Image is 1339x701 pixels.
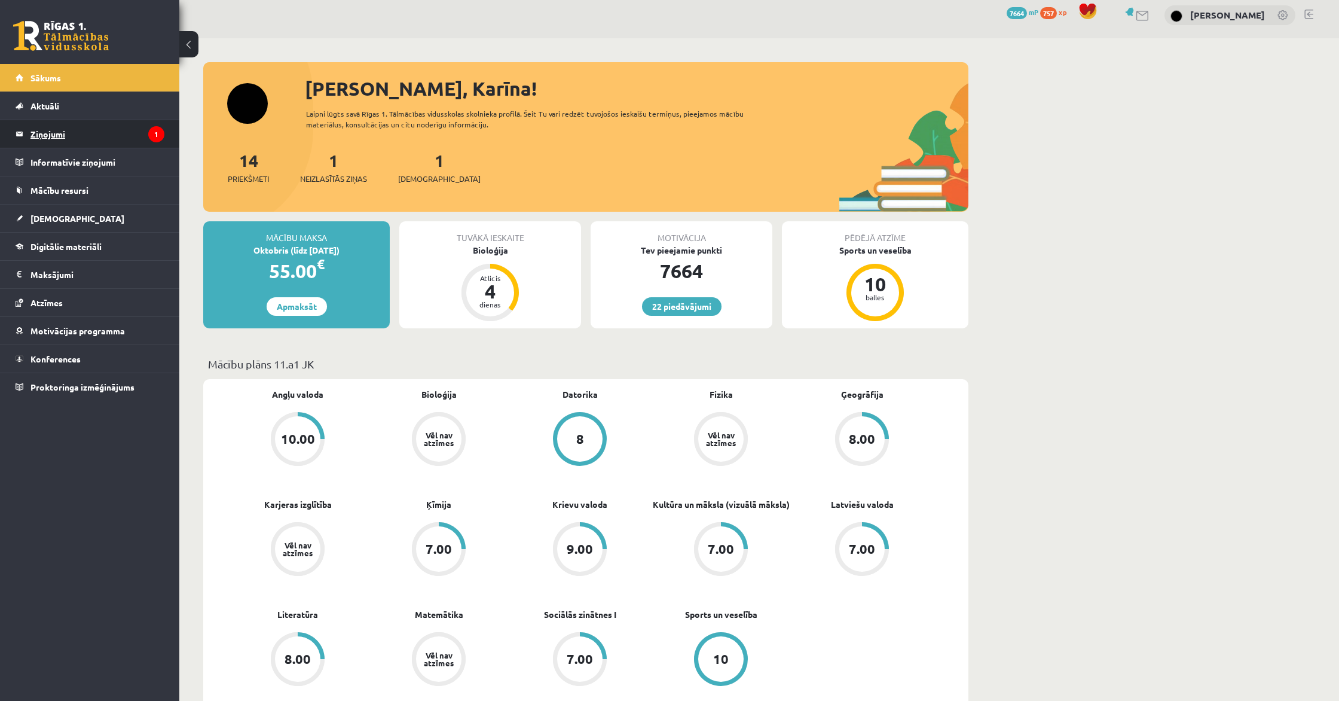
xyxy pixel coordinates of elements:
a: Bioloģija Atlicis 4 dienas [399,244,581,323]
a: Mācību resursi [16,176,164,204]
a: Motivācijas programma [16,317,164,345]
a: 7.00 [791,522,933,578]
span: [DEMOGRAPHIC_DATA] [398,173,481,185]
a: Sākums [16,64,164,92]
a: 7.00 [650,522,791,578]
a: Vēl nav atzīmes [227,522,368,578]
div: 7664 [591,257,772,285]
a: Rīgas 1. Tālmācības vidusskola [13,21,109,51]
span: Mācību resursi [30,185,88,196]
div: Tuvākā ieskaite [399,221,581,244]
legend: Informatīvie ziņojumi [30,148,164,176]
a: Ziņojumi1 [16,120,164,148]
a: Literatūra [277,608,318,621]
a: Aktuāli [16,92,164,120]
a: 8.00 [227,632,368,688]
a: Ģeogrāfija [841,388,884,401]
a: 10 [650,632,791,688]
a: Vēl nav atzīmes [650,412,791,468]
div: 7.00 [567,653,593,666]
div: 10 [713,653,729,666]
a: Informatīvie ziņojumi [16,148,164,176]
div: Vēl nav atzīmes [704,431,738,447]
div: 55.00 [203,257,390,285]
a: 14Priekšmeti [228,150,269,185]
div: Laipni lūgts savā Rīgas 1. Tālmācības vidusskolas skolnieka profilā. Šeit Tu vari redzēt tuvojošo... [306,108,765,130]
a: Vēl nav atzīmes [368,632,509,688]
a: Latviešu valoda [831,498,894,511]
a: [DEMOGRAPHIC_DATA] [16,205,164,232]
div: 7.00 [849,542,875,556]
div: [PERSON_NAME], Karīna! [305,74,968,103]
span: Konferences [30,353,81,364]
div: 7.00 [708,542,734,556]
span: Aktuāli [30,100,59,111]
span: 757 [1040,7,1057,19]
a: Ķīmija [426,498,451,511]
legend: Ziņojumi [30,120,164,148]
a: Krievu valoda [552,498,607,511]
div: Atlicis [472,275,508,282]
div: 10 [857,275,893,294]
span: mP [1029,7,1038,17]
a: Kultūra un māksla (vizuālā māksla) [653,498,790,511]
div: balles [857,294,893,301]
a: 1[DEMOGRAPHIC_DATA] [398,150,481,185]
a: Matemātika [415,608,463,621]
span: € [317,255,325,273]
span: 7664 [1007,7,1027,19]
div: Motivācija [591,221,772,244]
div: 8.00 [285,653,311,666]
div: dienas [472,301,508,308]
div: 8.00 [849,432,875,446]
a: Sociālās zinātnes I [544,608,616,621]
a: 8 [509,412,650,468]
span: Digitālie materiāli [30,241,102,252]
a: 8.00 [791,412,933,468]
a: 10.00 [227,412,368,468]
a: Apmaksāt [267,297,327,316]
span: Proktoringa izmēģinājums [30,382,134,392]
span: Sākums [30,72,61,83]
div: 7.00 [426,542,452,556]
a: Sports un veselība [685,608,757,621]
a: Sports un veselība 10 balles [782,244,968,323]
a: Maksājumi [16,261,164,288]
span: Atzīmes [30,297,63,308]
div: Vēl nav atzīmes [422,651,455,667]
a: Fizika [710,388,733,401]
div: Vēl nav atzīmes [422,431,455,447]
a: 757 xp [1040,7,1072,17]
a: 9.00 [509,522,650,578]
div: Oktobris (līdz [DATE]) [203,244,390,257]
a: 1Neizlasītās ziņas [300,150,367,185]
a: Angļu valoda [272,388,323,401]
a: 7664 mP [1007,7,1038,17]
a: Digitālie materiāli [16,233,164,260]
a: Karjeras izglītība [264,498,332,511]
div: 10.00 [281,432,315,446]
span: Priekšmeti [228,173,269,185]
a: Vēl nav atzīmes [368,412,509,468]
div: Vēl nav atzīmes [281,541,314,557]
span: Motivācijas programma [30,325,125,336]
a: Proktoringa izmēģinājums [16,373,164,401]
div: 8 [576,432,584,446]
a: Atzīmes [16,289,164,316]
div: Mācību maksa [203,221,390,244]
a: Bioloģija [421,388,457,401]
p: Mācību plāns 11.a1 JK [208,356,964,372]
a: Datorika [562,388,598,401]
span: [DEMOGRAPHIC_DATA] [30,213,124,224]
div: Pēdējā atzīme [782,221,968,244]
legend: Maksājumi [30,261,164,288]
div: Bioloģija [399,244,581,257]
a: 7.00 [509,632,650,688]
div: 4 [472,282,508,301]
a: 7.00 [368,522,509,578]
img: Karīna Frīdenberga [1170,10,1182,22]
a: 22 piedāvājumi [642,297,722,316]
div: Sports un veselība [782,244,968,257]
span: xp [1059,7,1066,17]
i: 1 [148,126,164,142]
